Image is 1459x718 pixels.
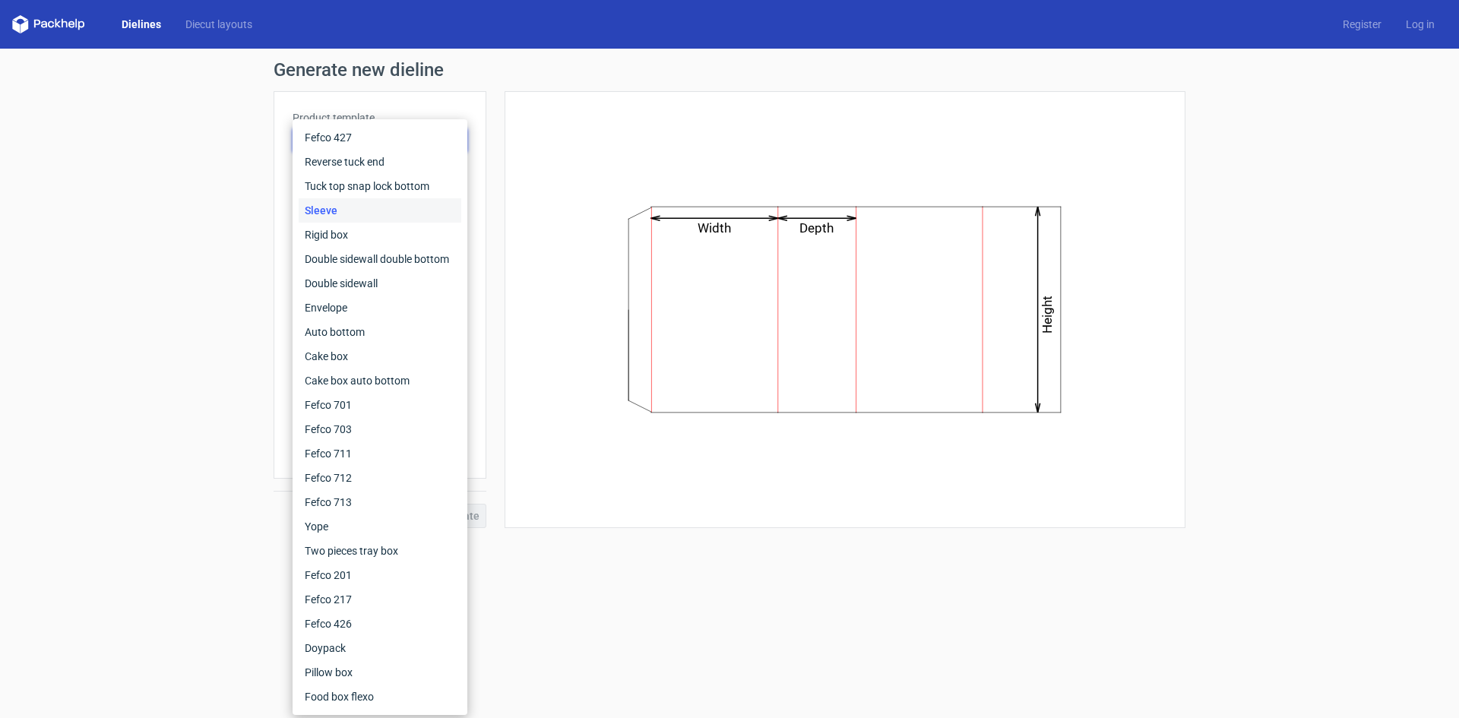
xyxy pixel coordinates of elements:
[299,636,461,660] div: Doypack
[299,417,461,441] div: Fefco 703
[299,587,461,612] div: Fefco 217
[1331,17,1394,32] a: Register
[299,223,461,247] div: Rigid box
[299,296,461,320] div: Envelope
[299,125,461,150] div: Fefco 427
[299,320,461,344] div: Auto bottom
[299,393,461,417] div: Fefco 701
[299,198,461,223] div: Sleeve
[299,368,461,393] div: Cake box auto bottom
[293,110,467,125] label: Product template
[299,441,461,466] div: Fefco 711
[1394,17,1447,32] a: Log in
[299,490,461,514] div: Fefco 713
[299,247,461,271] div: Double sidewall double bottom
[299,612,461,636] div: Fefco 426
[299,344,461,368] div: Cake box
[299,685,461,709] div: Food box flexo
[299,174,461,198] div: Tuck top snap lock bottom
[109,17,173,32] a: Dielines
[800,220,834,236] text: Depth
[299,150,461,174] div: Reverse tuck end
[274,61,1185,79] h1: Generate new dieline
[299,271,461,296] div: Double sidewall
[299,539,461,563] div: Two pieces tray box
[299,514,461,539] div: Yope
[299,563,461,587] div: Fefco 201
[173,17,264,32] a: Diecut layouts
[299,466,461,490] div: Fefco 712
[299,660,461,685] div: Pillow box
[1040,296,1055,334] text: Height
[698,220,732,236] text: Width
